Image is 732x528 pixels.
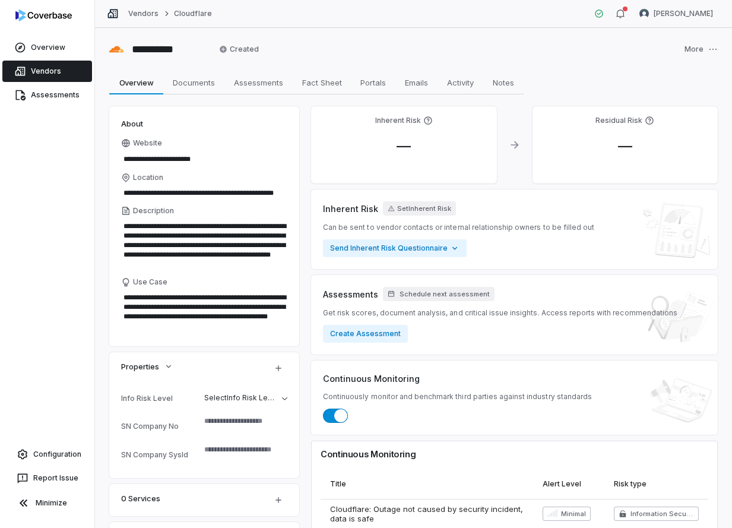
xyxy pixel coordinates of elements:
[561,509,586,518] span: Minimal
[330,479,346,488] div: Title
[121,151,267,167] input: Website
[5,444,90,465] a: Configuration
[15,10,72,21] img: logo-D7KZi-bG.svg
[133,206,174,216] span: Description
[375,116,421,125] h4: Inherent Risk
[121,289,287,334] textarea: Use Case
[121,450,199,459] div: SN Company SysId
[115,75,159,90] span: Overview
[5,491,90,515] button: Minimize
[323,372,420,385] span: Continuous Monitoring
[128,9,159,18] a: Vendors
[543,479,581,488] div: Alert Level
[121,118,143,129] span: About
[323,308,677,318] span: Get risk scores, document analysis, and critical issue insights. Access reports with recommendations
[630,509,694,518] span: Information Security Risk
[383,287,495,301] button: Schedule next assessment
[387,137,420,154] span: —
[2,84,92,106] a: Assessments
[297,75,347,90] span: Fact Sheet
[168,75,220,90] span: Documents
[133,138,162,148] span: Website
[204,393,278,402] span: Select Info Risk Level
[681,37,721,62] button: More
[330,504,524,523] span: Cloudflare: Outage not caused by security incident, data is safe
[323,325,408,343] button: Create Assessment
[323,239,467,257] button: Send Inherent Risk Questionnaire
[5,467,90,489] button: Report Issue
[654,9,713,18] span: [PERSON_NAME]
[133,277,167,287] span: Use Case
[133,173,163,182] span: Location
[595,116,642,125] h4: Residual Risk
[400,290,490,299] span: Schedule next assessment
[2,37,92,58] a: Overview
[488,75,519,90] span: Notes
[2,61,92,82] a: Vendors
[219,45,259,54] span: Created
[121,422,199,431] div: SN Company No
[323,223,594,232] span: Can be sent to vendor contacts or internal relationship owners to be filled out
[321,450,708,459] h3: Continuous Monitoring
[118,356,177,377] button: Properties
[323,288,378,301] span: Assessments
[229,75,288,90] span: Assessments
[639,9,649,18] img: Tomo Majima avatar
[174,9,211,18] a: Cloudflare
[323,203,378,215] span: Inherent Risk
[442,75,479,90] span: Activity
[400,75,433,90] span: Emails
[121,361,159,372] span: Properties
[609,137,642,154] span: —
[121,185,287,201] input: Location
[121,218,287,273] textarea: Description
[614,479,647,488] div: Risk type
[632,5,720,23] button: Tomo Majima avatar[PERSON_NAME]
[356,75,391,90] span: Portals
[323,392,592,401] span: Continuously monitor and benchmark third parties against industry standards
[121,394,199,403] div: Info Risk Level
[383,201,456,216] button: SetInherent Risk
